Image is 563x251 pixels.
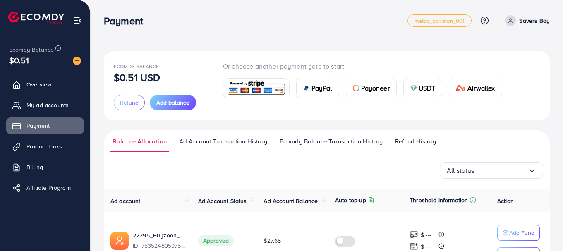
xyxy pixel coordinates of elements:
img: logo [8,12,64,24]
span: Payoneer [361,83,390,93]
span: Billing [26,163,43,171]
span: metap_pakistan_001 [414,18,465,24]
p: Threshold information [410,195,468,205]
span: Action [497,197,514,205]
span: Add balance [156,98,189,107]
a: Product Links [6,138,84,155]
p: $0.51 USD [114,72,160,82]
a: card [223,78,290,98]
a: cardAirwallex [449,78,502,98]
span: Ad account [110,197,141,205]
a: Overview [6,76,84,93]
p: Auto top-up [335,195,366,205]
iframe: Chat [528,214,557,245]
span: Refund History [395,137,436,146]
a: cardUSDT [403,78,443,98]
p: Or choose another payment gate to start [223,61,509,71]
p: $ --- [421,230,431,240]
span: $27.65 [264,237,281,245]
span: Ad Account Transaction History [179,137,267,146]
div: <span class='underline'>22295_Buyzoon_1754436876148</span></br>7535248959753879569 [133,231,185,250]
span: $0.51 [9,54,29,66]
span: Approved [198,235,234,246]
a: My ad accounts [6,97,84,113]
span: Payment [26,122,50,130]
p: Savers Bay [519,16,550,26]
button: Refund [114,95,145,110]
a: Billing [6,159,84,175]
a: metap_pakistan_001 [407,14,472,27]
span: Ecomdy Balance [114,63,159,70]
span: Ad Account Status [198,197,247,205]
span: My ad accounts [26,101,69,109]
button: Add Fund [497,225,540,241]
a: cardPayoneer [346,78,397,98]
span: ID: 7535248959753879569 [133,241,185,250]
p: Add Fund [509,228,534,238]
img: card [226,79,287,97]
span: All status [447,164,474,177]
a: 22295_Buyzoon_1754436876148 [133,231,185,239]
img: card [353,85,359,91]
img: card [410,85,417,91]
span: Overview [26,80,51,88]
img: top-up amount [410,230,418,239]
span: Balance Allocation [113,137,167,146]
a: Savers Bay [502,15,550,26]
span: Product Links [26,142,62,151]
a: Affiliate Program [6,179,84,196]
h3: Payment [104,15,150,27]
a: Payment [6,117,84,134]
a: cardPayPal [296,78,339,98]
img: card [303,85,310,91]
span: USDT [419,83,436,93]
span: Ad Account Balance [264,197,318,205]
span: PayPal [311,83,332,93]
img: menu [73,16,82,25]
img: ic-ads-acc.e4c84228.svg [110,232,129,250]
input: Search for option [474,164,528,177]
button: Add balance [150,95,196,110]
span: Ecomdy Balance [9,45,54,54]
img: top-up amount [410,242,418,251]
div: Search for option [440,162,543,179]
img: card [456,85,466,91]
span: Affiliate Program [26,184,71,192]
img: image [73,57,81,65]
span: Airwallex [467,83,495,93]
span: Refund [120,98,139,107]
span: Ecomdy Balance Transaction History [280,137,383,146]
